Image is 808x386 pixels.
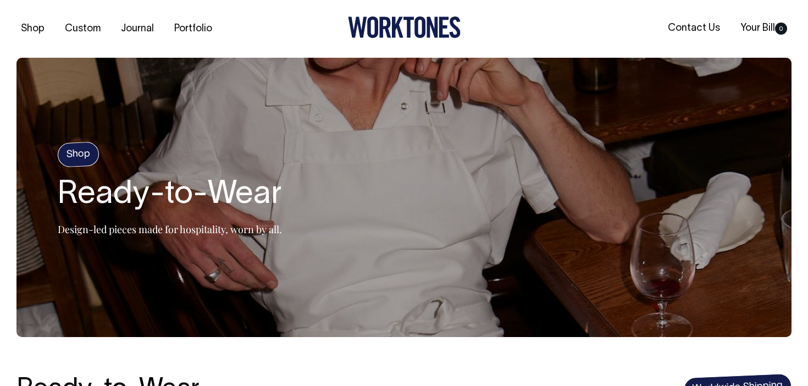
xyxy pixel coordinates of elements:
a: Journal [117,20,158,38]
a: Contact Us [663,19,724,37]
a: Shop [16,20,49,38]
a: Portfolio [170,20,217,38]
a: Custom [60,20,105,38]
a: Your Bill0 [736,19,792,37]
p: Design-led pieces made for hospitality, worn by all. [58,223,282,236]
h4: Shop [57,141,99,167]
h2: Ready-to-Wear [58,178,282,213]
span: 0 [775,23,787,35]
